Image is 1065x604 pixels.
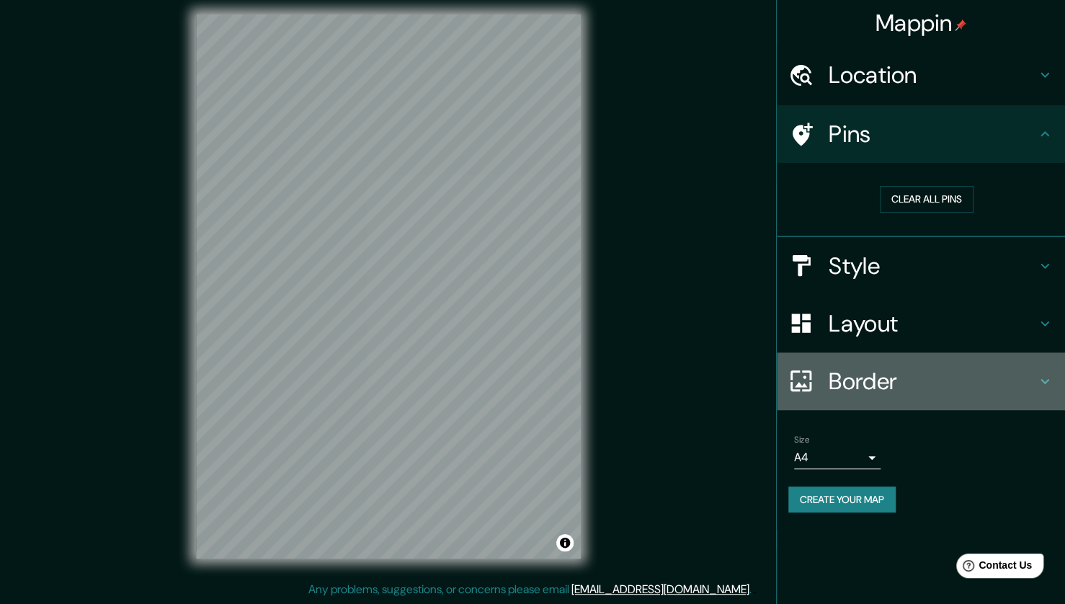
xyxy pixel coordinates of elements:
img: pin-icon.png [955,19,966,31]
div: Pins [777,105,1065,163]
div: Border [777,352,1065,410]
canvas: Map [196,14,581,559]
p: Any problems, suggestions, or concerns please email . [308,581,752,598]
a: [EMAIL_ADDRESS][DOMAIN_NAME] [571,582,749,597]
h4: Layout [829,309,1036,338]
div: Location [777,46,1065,104]
iframe: Help widget launcher [937,548,1049,588]
button: Clear all pins [880,186,973,213]
button: Toggle attribution [556,534,574,551]
h4: Border [829,367,1036,396]
h4: Location [829,61,1036,89]
label: Size [794,433,809,445]
div: Layout [777,295,1065,352]
h4: Pins [829,120,1036,148]
h4: Style [829,252,1036,280]
div: A4 [794,446,881,469]
button: Create your map [788,487,896,513]
div: . [752,581,754,598]
h4: Mappin [875,9,967,37]
div: Style [777,237,1065,295]
div: . [754,581,757,598]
